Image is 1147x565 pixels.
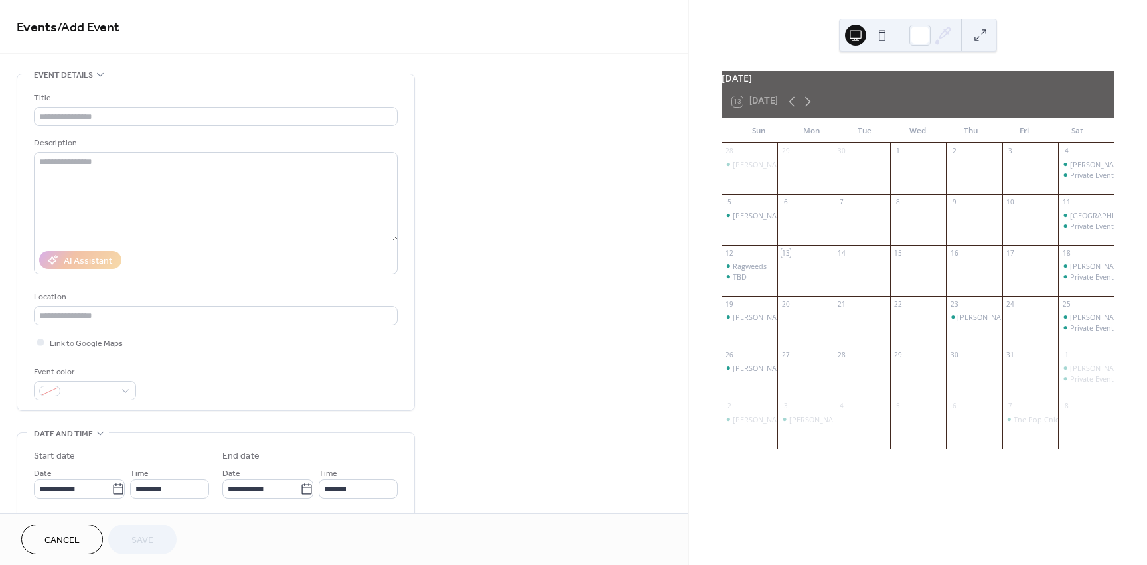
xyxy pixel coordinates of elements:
[950,197,959,206] div: 9
[733,159,864,169] div: [PERSON_NAME] and [PERSON_NAME]
[34,136,395,150] div: Description
[722,272,778,282] div: TBD
[1062,197,1071,206] div: 11
[1058,312,1114,322] div: Julianna MacDowell and Mike Ault
[1070,210,1143,220] div: [GEOGRAPHIC_DATA]
[130,467,149,481] span: Time
[34,68,93,82] span: Event details
[1014,414,1066,424] div: The Pop Chicks
[34,449,75,463] div: Start date
[1062,299,1071,309] div: 25
[950,402,959,411] div: 6
[222,467,240,481] span: Date
[781,299,791,309] div: 20
[17,15,57,40] a: Events
[950,351,959,360] div: 30
[34,290,395,304] div: Location
[722,159,778,169] div: Julianna MacDowell and Mike Ault
[1058,170,1114,180] div: Private Event - Closing at 5:00 pm
[781,248,791,258] div: 13
[733,261,767,271] div: Ragweeds
[781,402,791,411] div: 3
[837,402,846,411] div: 4
[1051,118,1104,143] div: Sat
[837,299,846,309] div: 21
[893,248,903,258] div: 15
[1058,261,1114,271] div: David Mininberg
[998,118,1051,143] div: Fri
[789,414,846,424] div: [PERSON_NAME]
[945,118,998,143] div: Thu
[44,534,80,548] span: Cancel
[725,248,734,258] div: 12
[957,312,1034,322] div: [PERSON_NAME] Band
[733,210,790,220] div: [PERSON_NAME]
[1058,323,1114,333] div: Private Event - Closing at 5:00 pm
[946,312,1002,322] div: Robbie Limon Band
[950,248,959,258] div: 16
[1058,159,1114,169] div: Steve Boyd and Friends
[893,197,903,206] div: 8
[21,525,103,554] button: Cancel
[725,299,734,309] div: 19
[725,197,734,206] div: 5
[950,147,959,156] div: 2
[319,467,337,481] span: Time
[57,15,119,40] span: / Add Event
[732,118,785,143] div: Sun
[1006,197,1015,206] div: 10
[1006,351,1015,360] div: 31
[1062,402,1071,411] div: 8
[725,402,734,411] div: 2
[733,363,992,373] div: [PERSON_NAME], [PERSON_NAME] and [PERSON_NAME] - Blues at it's Finest
[837,197,846,206] div: 7
[1006,299,1015,309] div: 24
[893,351,903,360] div: 29
[785,118,838,143] div: Mon
[1006,147,1015,156] div: 3
[722,261,778,271] div: Ragweeds
[722,312,778,322] div: Ken Wenzel
[34,427,93,441] span: Date and time
[34,467,52,481] span: Date
[733,272,747,282] div: TBD
[34,365,133,379] div: Event color
[838,118,891,143] div: Tue
[1062,248,1071,258] div: 18
[891,118,945,143] div: Wed
[777,414,834,424] div: The Nighthawks
[781,197,791,206] div: 6
[1006,248,1015,258] div: 17
[722,210,778,220] div: Robbie Limon
[725,147,734,156] div: 28
[733,312,790,322] div: [PERSON_NAME]
[893,147,903,156] div: 1
[1058,363,1114,373] div: Lenny Burridge
[1058,374,1114,384] div: Private Event - Closing at 5:00 pm
[1070,363,1127,373] div: [PERSON_NAME]
[722,414,778,424] div: Robbie Limon
[1058,210,1114,220] div: Liberty Street
[837,248,846,258] div: 14
[1058,221,1114,231] div: Private Event - Closing at 5:00 pm
[1062,351,1071,360] div: 1
[893,402,903,411] div: 5
[1058,272,1114,282] div: Private Event - Closing at 5:00 pm
[837,351,846,360] div: 28
[950,299,959,309] div: 23
[1062,147,1071,156] div: 4
[837,147,846,156] div: 30
[725,351,734,360] div: 26
[50,337,123,351] span: Link to Google Maps
[722,363,778,373] div: Mike Tash, Mary Shaver and Bob Mallardi - Blues at it's Finest
[733,414,790,424] div: [PERSON_NAME]
[781,147,791,156] div: 29
[893,299,903,309] div: 22
[222,449,260,463] div: End date
[1002,414,1059,424] div: The Pop Chicks
[1070,261,1127,271] div: [PERSON_NAME]
[722,71,1114,86] div: [DATE]
[1006,402,1015,411] div: 7
[34,91,395,105] div: Title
